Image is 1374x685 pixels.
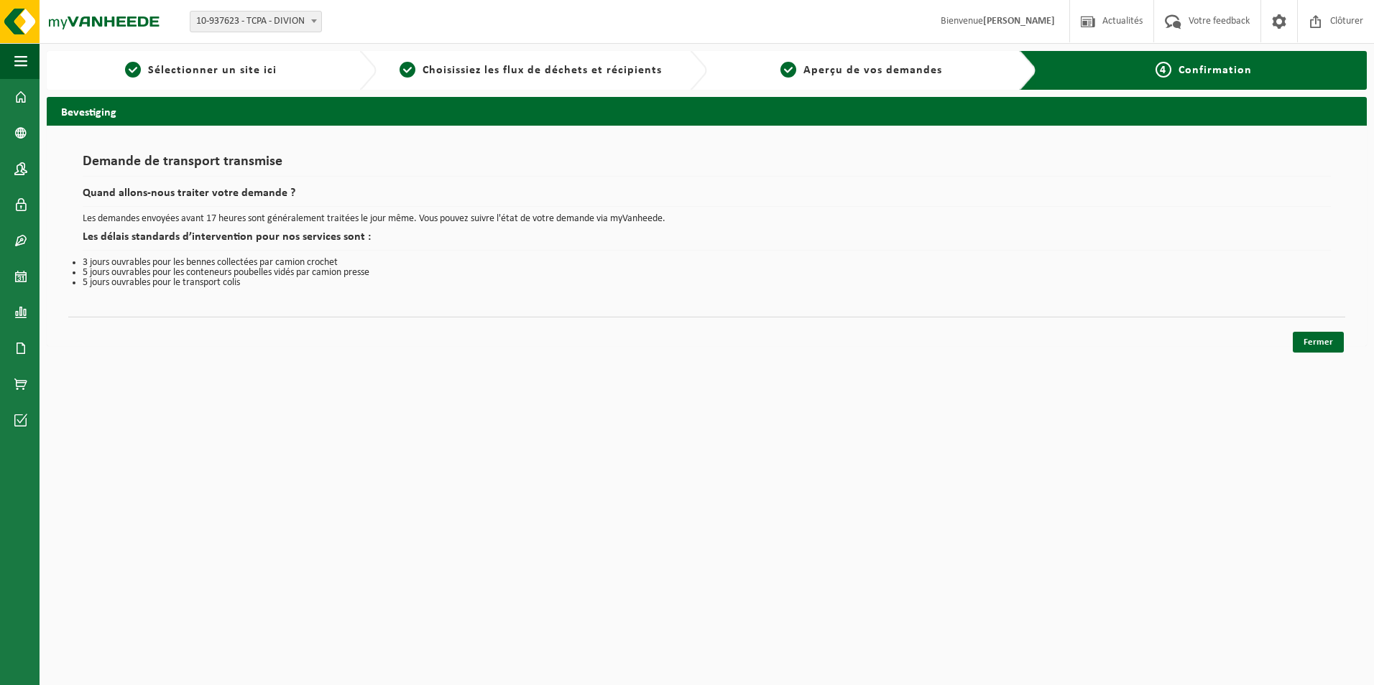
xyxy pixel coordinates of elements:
[714,62,1008,79] a: 3Aperçu de vos demandes
[83,231,1331,251] h2: Les délais standards d’intervention pour nos services sont :
[1293,332,1344,353] a: Fermer
[190,11,322,32] span: 10-937623 - TCPA - DIVION
[83,187,1331,207] h2: Quand allons-nous traiter votre demande ?
[983,16,1055,27] strong: [PERSON_NAME]
[190,11,321,32] span: 10-937623 - TCPA - DIVION
[423,65,662,76] span: Choisissiez les flux de déchets et récipients
[1156,62,1171,78] span: 4
[83,214,1331,224] p: Les demandes envoyées avant 17 heures sont généralement traitées le jour même. Vous pouvez suivre...
[83,258,1331,268] li: 3 jours ouvrables pour les bennes collectées par camion crochet
[83,154,1331,177] h1: Demande de transport transmise
[803,65,942,76] span: Aperçu de vos demandes
[47,97,1367,125] h2: Bevestiging
[54,62,348,79] a: 1Sélectionner un site ici
[148,65,277,76] span: Sélectionner un site ici
[400,62,415,78] span: 2
[125,62,141,78] span: 1
[83,278,1331,288] li: 5 jours ouvrables pour le transport colis
[384,62,678,79] a: 2Choisissiez les flux de déchets et récipients
[83,268,1331,278] li: 5 jours ouvrables pour les conteneurs poubelles vidés par camion presse
[1179,65,1252,76] span: Confirmation
[780,62,796,78] span: 3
